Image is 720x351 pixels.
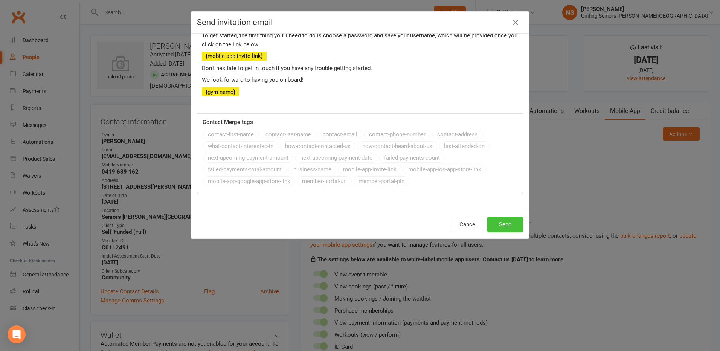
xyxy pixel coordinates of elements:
[197,18,523,27] h4: Send invitation email
[487,217,523,232] button: Send
[202,64,518,73] p: Don't hesitate to get in touch if you have any trouble getting started.
[203,118,253,127] label: Contact Merge tags
[509,17,522,29] button: Close
[202,31,518,49] p: To get started, the first thing you'll need to do is choose a password and save your username, wh...
[451,217,485,232] button: Cancel
[202,75,518,84] p: We look forward to having you on board!
[8,325,26,343] div: Open Intercom Messenger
